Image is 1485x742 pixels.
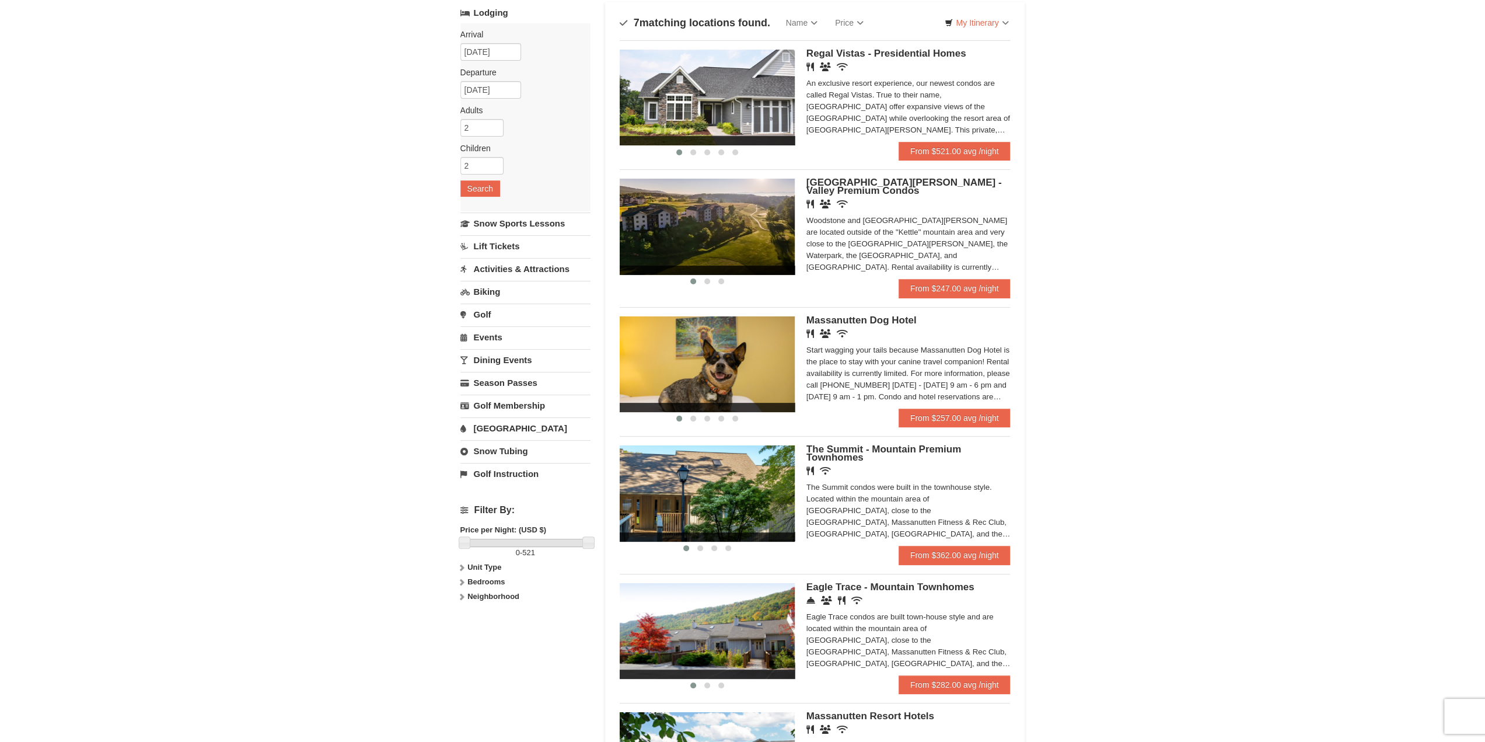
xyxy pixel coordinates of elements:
span: 521 [522,548,535,557]
label: Adults [460,104,582,116]
label: - [460,547,590,559]
a: Price [826,11,872,34]
span: 0 [516,548,520,557]
label: Children [460,142,582,154]
i: Wireless Internet (free) [837,62,848,71]
a: Activities & Attractions [460,258,590,280]
span: 7 [634,17,640,29]
a: Snow Sports Lessons [460,213,590,234]
a: Events [460,326,590,348]
label: Arrival [460,29,582,40]
a: From $521.00 avg /night [899,142,1011,161]
a: Golf Membership [460,395,590,416]
div: The Summit condos were built in the townhouse style. Located within the mountain area of [GEOGRAP... [806,482,1011,540]
i: Wireless Internet (free) [851,596,862,605]
i: Wireless Internet (free) [837,200,848,208]
a: Golf Instruction [460,463,590,485]
h4: matching locations found. [620,17,770,29]
i: Wireless Internet (free) [837,329,848,338]
a: From $247.00 avg /night [899,279,1011,298]
a: From $362.00 avg /night [899,546,1011,565]
button: Search [460,180,500,197]
strong: Unit Type [467,563,501,572]
a: Lift Tickets [460,235,590,257]
i: Wireless Internet (free) [837,725,848,734]
i: Banquet Facilities [820,725,831,734]
i: Restaurant [806,200,814,208]
i: Wireless Internet (free) [820,466,831,475]
span: Regal Vistas - Presidential Homes [806,48,966,59]
strong: Bedrooms [467,577,505,586]
i: Conference Facilities [821,596,832,605]
label: Departure [460,67,582,78]
a: Lodging [460,2,590,23]
a: Dining Events [460,349,590,371]
a: From $282.00 avg /night [899,675,1011,694]
a: [GEOGRAPHIC_DATA] [460,417,590,439]
span: The Summit - Mountain Premium Townhomes [806,444,961,463]
a: Season Passes [460,372,590,393]
i: Restaurant [806,329,814,338]
div: Eagle Trace condos are built town-house style and are located within the mountain area of [GEOGRA... [806,611,1011,670]
div: Start wagging your tails because Massanutten Dog Hotel is the place to stay with your canine trav... [806,344,1011,403]
i: Restaurant [838,596,845,605]
i: Restaurant [806,62,814,71]
span: [GEOGRAPHIC_DATA][PERSON_NAME] - Valley Premium Condos [806,177,1002,196]
a: My Itinerary [937,14,1016,32]
span: Eagle Trace - Mountain Townhomes [806,581,974,593]
span: Massanutten Dog Hotel [806,315,917,326]
a: Biking [460,281,590,302]
a: Snow Tubing [460,440,590,462]
i: Restaurant [806,466,814,475]
i: Banquet Facilities [820,62,831,71]
strong: Neighborhood [467,592,519,601]
h4: Filter By: [460,505,590,515]
a: Name [777,11,826,34]
i: Banquet Facilities [820,200,831,208]
i: Restaurant [806,725,814,734]
div: An exclusive resort experience, our newest condos are called Regal Vistas. True to their name, [G... [806,78,1011,136]
span: Massanutten Resort Hotels [806,710,934,722]
i: Banquet Facilities [820,329,831,338]
strong: Price per Night: (USD $) [460,525,546,534]
div: Woodstone and [GEOGRAPHIC_DATA][PERSON_NAME] are located outside of the "Kettle" mountain area an... [806,215,1011,273]
a: From $257.00 avg /night [899,409,1011,427]
i: Concierge Desk [806,596,815,605]
a: Golf [460,304,590,325]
